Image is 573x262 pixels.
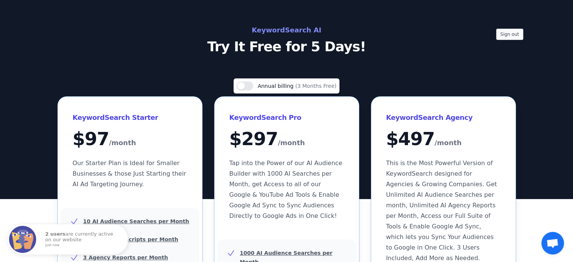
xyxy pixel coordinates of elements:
[229,159,342,219] span: Tap into the Power of our AI Audience Builder with 1000 AI Searches per Month, get Access to all ...
[9,226,36,253] img: Fomo
[229,130,344,149] div: $ 297
[73,112,187,124] h3: KeywordSearch Starter
[229,112,344,124] h3: KeywordSearch Pro
[45,231,66,237] strong: 2 users
[295,83,337,89] span: (3 Months Free)
[73,159,186,188] span: Our Starter Plan is Ideal for Smaller Businesses & those Just Starting their AI Ad Targeting Jour...
[73,130,187,149] div: $ 97
[541,232,564,254] div: Open chat
[45,244,118,247] small: just now
[258,83,295,89] span: Annual billing
[109,137,136,149] span: /month
[45,231,121,247] p: are currently active on our website
[83,236,179,242] u: 5 YouTube Ad Scripts per Month
[118,39,455,54] p: Try It Free for 5 Days!
[83,218,189,224] u: 10 AI Audience Searches per Month
[83,254,168,260] u: 3 Agency Reports per Month
[386,130,501,149] div: $ 497
[434,137,461,149] span: /month
[118,24,455,36] h2: KeywordSearch AI
[386,112,501,124] h3: KeywordSearch Agency
[386,159,497,262] span: This is the Most Powerful Version of KeywordSearch designed for Agencies & Growing Companies. Get...
[496,29,523,40] button: Sign out
[278,137,305,149] span: /month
